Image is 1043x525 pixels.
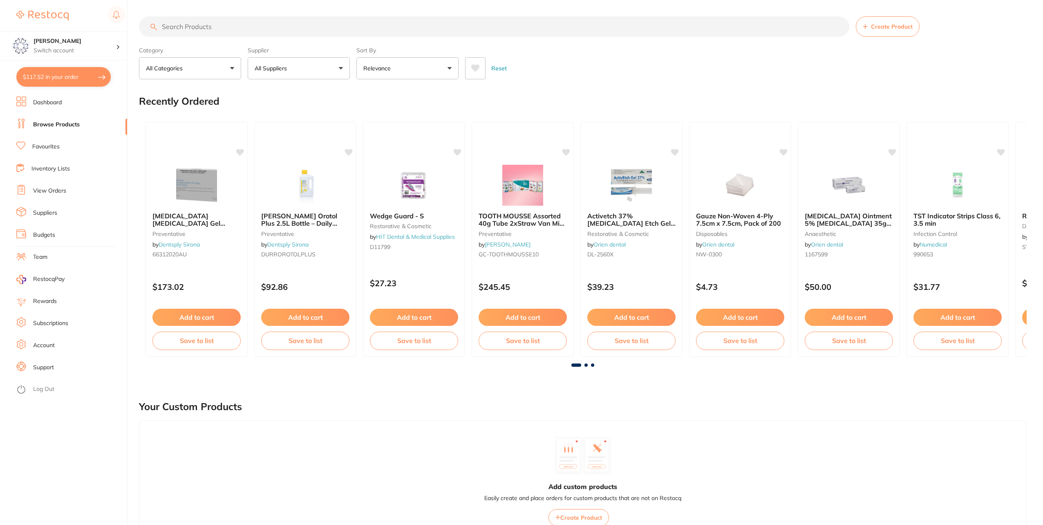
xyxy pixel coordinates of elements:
[811,241,843,248] a: Orien dental
[555,437,582,474] img: custom_product_1
[920,241,947,248] a: Numedical
[261,212,349,227] b: Durr Orotol Plus 2.5L Bottle – Daily Suction Cleaner
[16,275,65,284] a: RestocqPay
[33,253,47,261] a: Team
[856,16,920,37] button: Create Product
[479,241,530,248] span: by
[356,57,459,79] button: Relevance
[913,251,1002,258] small: 990653
[16,67,111,87] button: $117.52 in your order
[261,231,349,237] small: preventative
[587,251,676,258] small: DL-2560X
[805,231,893,237] small: anaesthetic
[248,47,350,54] label: Supplier
[279,165,332,206] img: Durr Orotol Plus 2.5L Bottle – Daily Suction Cleaner
[479,212,567,227] b: TOOTH MOUSSE Assorted 40g Tube 2xStraw Van Mint Melon Tfrutti
[363,64,394,72] p: Relevance
[485,241,530,248] a: [PERSON_NAME]
[587,231,676,237] small: restorative & cosmetic
[170,165,223,206] img: Oraqix Periodontal Gel Lignocaine 25 mg/g, Prilocaine 25mg/g
[16,6,69,25] a: Restocq Logo
[152,332,241,350] button: Save to list
[33,341,55,350] a: Account
[696,332,784,350] button: Save to list
[496,165,549,206] img: TOOTH MOUSSE Assorted 40g Tube 2xStraw Van Mint Melon Tfrutti
[805,241,843,248] span: by
[387,165,441,206] img: Wedge Guard - S
[152,212,241,227] b: Oraqix Periodontal Gel Lignocaine 25 mg/g, Prilocaine 25mg/g
[152,241,200,248] span: by
[152,309,241,326] button: Add to cart
[152,231,241,237] small: preventative
[370,244,458,250] small: D11799
[16,383,125,396] button: Log Out
[370,233,455,240] span: by
[605,165,658,206] img: Activetch 37% Phosphoric Acid Etch Gel, 60ml Refill Syringe
[152,251,241,258] small: 66312020AU
[261,282,349,292] p: $92.86
[913,231,1002,237] small: infection control
[696,231,784,237] small: disposables
[33,319,68,328] a: Subscriptions
[152,282,241,292] p: $173.02
[139,57,241,79] button: All Categories
[139,401,242,413] h2: Your Custom Products
[560,514,602,521] span: Create Product
[33,187,66,195] a: View Orders
[33,99,62,107] a: Dashboard
[913,241,947,248] span: by
[31,165,70,173] a: Inventory Lists
[139,47,241,54] label: Category
[370,212,458,220] b: Wedge Guard - S
[16,275,26,284] img: RestocqPay
[34,47,116,55] p: Switch account
[587,332,676,350] button: Save to list
[479,332,567,350] button: Save to list
[34,37,116,45] h4: Eumundi Dental
[696,251,784,258] small: NW-0300
[33,297,57,305] a: Rewards
[696,309,784,326] button: Add to cart
[931,165,984,206] img: TST Indicator Strips Class 6, 3.5 min
[33,121,80,129] a: Browse Products
[805,251,893,258] small: 1167599
[376,233,455,240] a: HIT Dental & Medical Supplies
[479,231,567,237] small: preventative
[489,57,509,79] button: Reset
[479,309,567,326] button: Add to cart
[805,309,893,326] button: Add to cart
[33,363,54,372] a: Support
[593,241,626,248] a: Orien dental
[13,38,29,54] img: Eumundi Dental
[548,482,617,491] h3: Add custom products
[370,278,458,288] p: $27.23
[32,143,60,151] a: Favourites
[139,96,219,107] h2: Recently Ordered
[584,437,611,474] img: custom_product_2
[261,241,309,248] span: by
[33,231,55,239] a: Budgets
[261,251,349,258] small: DURROROTOLPLUS
[805,332,893,350] button: Save to list
[587,212,676,227] b: Activetch 37% Phosphoric Acid Etch Gel, 60ml Refill Syringe
[479,282,567,292] p: $245.45
[248,57,350,79] button: All Suppliers
[805,282,893,292] p: $50.00
[871,23,913,30] span: Create Product
[587,282,676,292] p: $39.23
[33,275,65,283] span: RestocqPay
[146,64,186,72] p: All Categories
[255,64,290,72] p: All Suppliers
[587,241,626,248] span: by
[913,212,1002,227] b: TST Indicator Strips Class 6, 3.5 min
[33,209,57,217] a: Suppliers
[913,332,1002,350] button: Save to list
[261,309,349,326] button: Add to cart
[370,223,458,229] small: restorative & cosmetic
[370,309,458,326] button: Add to cart
[696,212,784,227] b: Gauze Non-Woven 4-Ply 7.5cm x 7.5cm, Pack of 200
[702,241,734,248] a: Orien dental
[356,47,459,54] label: Sort By
[587,309,676,326] button: Add to cart
[267,241,309,248] a: Dentsply Sirona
